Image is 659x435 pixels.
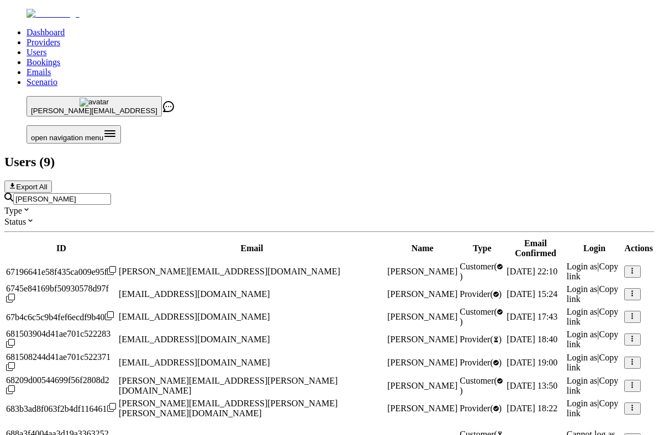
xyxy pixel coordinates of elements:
[387,267,457,276] span: [PERSON_NAME]
[387,358,457,367] span: [PERSON_NAME]
[567,376,598,385] span: Login as
[119,312,270,321] span: [EMAIL_ADDRESS][DOMAIN_NAME]
[6,329,117,350] div: Click to copy
[567,284,618,304] span: Copy link
[27,125,121,144] button: Open menu
[6,238,117,259] th: ID
[119,289,270,299] span: [EMAIL_ADDRESS][DOMAIN_NAME]
[27,77,57,87] a: Scenario
[507,267,557,276] span: [DATE] 22:10
[460,358,502,367] span: validated
[567,353,618,372] span: Copy link
[460,262,503,281] span: validated
[80,98,109,107] img: avatar
[566,238,623,259] th: Login
[27,57,60,67] a: Bookings
[567,262,598,271] span: Login as
[567,376,618,395] span: Copy link
[567,330,598,339] span: Login as
[567,284,598,294] span: Login as
[460,404,502,413] span: validated
[567,307,598,316] span: Login as
[119,358,270,367] span: [EMAIL_ADDRESS][DOMAIN_NAME]
[4,155,655,169] h2: Users ( 9 )
[387,335,457,344] span: [PERSON_NAME]
[119,267,340,276] span: [PERSON_NAME][EMAIL_ADDRESS][DOMAIN_NAME]
[27,47,46,57] a: Users
[13,193,111,205] input: Search by email
[387,238,458,259] th: Name
[567,262,623,282] div: |
[118,238,386,259] th: Email
[387,404,457,413] span: [PERSON_NAME]
[27,28,65,37] a: Dashboard
[31,134,103,142] span: open navigation menu
[6,352,117,373] div: Click to copy
[27,67,51,77] a: Emails
[6,284,117,305] div: Click to copy
[567,284,623,304] div: |
[6,266,117,277] div: Click to copy
[507,404,557,413] span: [DATE] 18:22
[4,216,655,227] div: Status
[567,330,618,349] span: Copy link
[567,399,623,418] div: |
[27,38,60,47] a: Providers
[460,376,503,395] span: validated
[31,107,157,115] span: [PERSON_NAME][EMAIL_ADDRESS]
[567,353,598,362] span: Login as
[4,205,655,216] div: Type
[567,399,598,408] span: Login as
[567,353,623,373] div: |
[4,181,52,193] button: Export All
[567,330,623,349] div: |
[387,312,457,321] span: [PERSON_NAME]
[119,376,338,395] span: [PERSON_NAME][EMAIL_ADDRESS][PERSON_NAME][DOMAIN_NAME]
[460,289,502,299] span: validated
[507,358,557,367] span: [DATE] 19:00
[507,381,557,390] span: [DATE] 13:50
[27,9,80,19] img: Fluum Logo
[567,307,623,327] div: |
[507,312,557,321] span: [DATE] 17:43
[567,262,618,281] span: Copy link
[567,307,618,326] span: Copy link
[507,289,557,299] span: [DATE] 15:24
[506,238,565,259] th: Email Confirmed
[6,311,117,322] div: Click to copy
[27,96,162,116] button: avatar[PERSON_NAME][EMAIL_ADDRESS]
[459,238,505,259] th: Type
[507,335,557,344] span: [DATE] 18:40
[119,335,270,344] span: [EMAIL_ADDRESS][DOMAIN_NAME]
[460,335,502,344] span: pending
[387,381,457,390] span: [PERSON_NAME]
[460,307,503,326] span: validated
[387,289,457,299] span: [PERSON_NAME]
[624,238,653,259] th: Actions
[6,403,117,414] div: Click to copy
[567,399,618,418] span: Copy link
[119,399,338,418] span: [PERSON_NAME][EMAIL_ADDRESS][PERSON_NAME][PERSON_NAME][DOMAIN_NAME]
[6,375,117,396] div: Click to copy
[567,376,623,396] div: |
